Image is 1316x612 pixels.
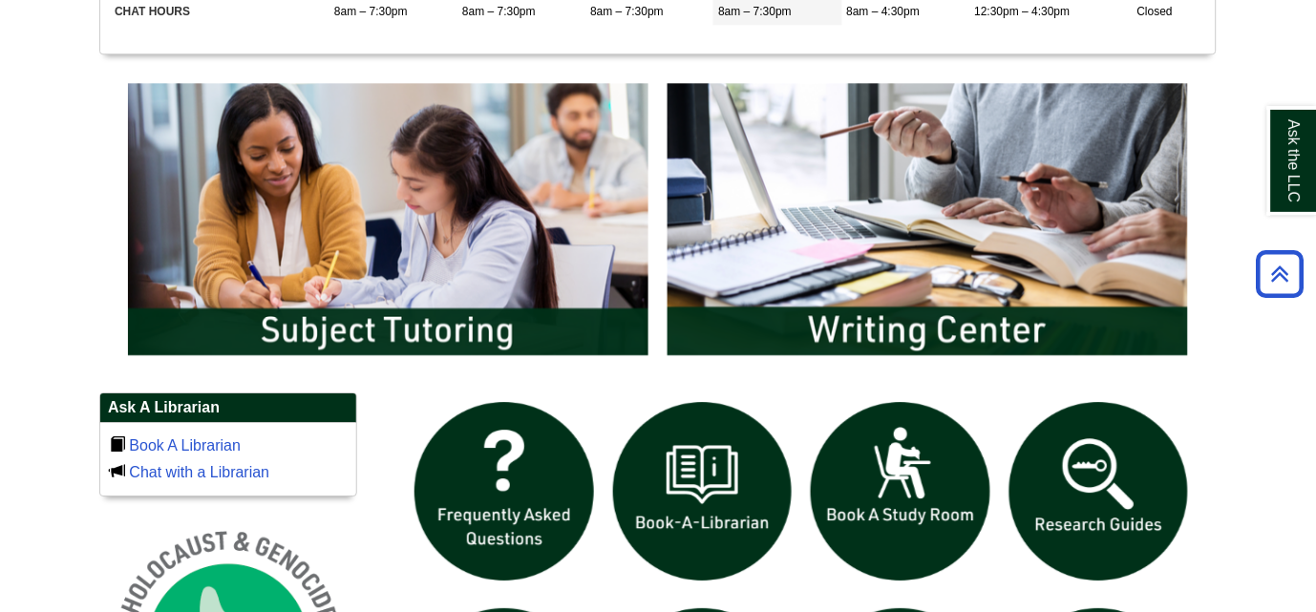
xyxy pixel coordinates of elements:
span: 8am – 7:30pm [462,5,536,18]
span: 8am – 7:30pm [590,5,664,18]
img: Research Guides icon links to research guides web page [1000,392,1199,591]
a: Chat with a Librarian [129,464,269,480]
h2: Ask A Librarian [100,393,356,423]
span: 8am – 7:30pm [718,5,792,18]
img: Book a Librarian icon links to book a librarian web page [604,392,802,591]
img: Writing Center Information [658,74,1198,364]
a: Book A Librarian [129,437,241,454]
span: Closed [1137,5,1173,18]
span: 8am – 4:30pm [847,5,921,18]
img: book a study room icon links to book a study room web page [801,392,1000,591]
span: 8am – 7:30pm [334,5,408,18]
span: 12:30pm – 4:30pm [975,5,1071,18]
a: Back to Top [1250,261,1311,286]
img: Subject Tutoring Information [118,74,658,364]
img: frequently asked questions [405,392,604,591]
div: slideshow [118,74,1198,372]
